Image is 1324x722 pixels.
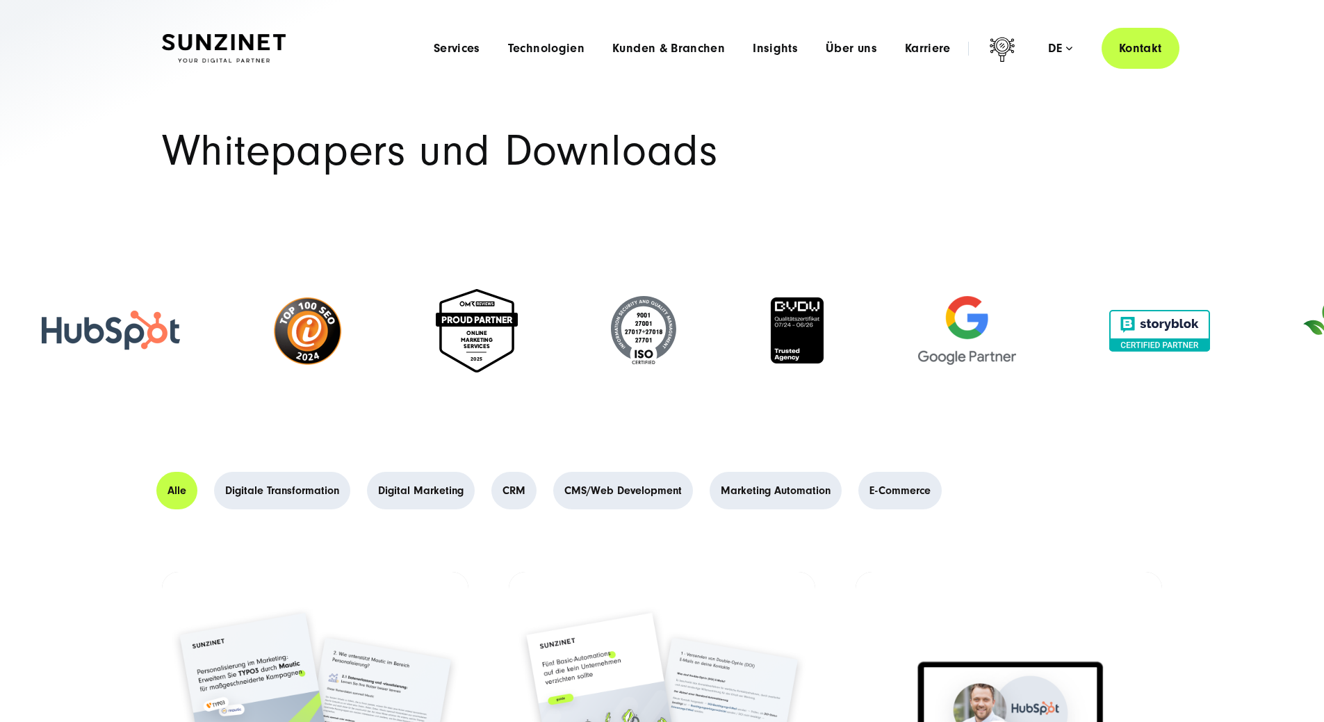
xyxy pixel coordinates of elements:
a: CRM [491,472,537,509]
img: Storyblok zertifiziert partner agentur SUNZINET - Storyblok agentur SUNZINET [1109,310,1210,352]
img: HubSpot - Digitalagentur SUNZINET [42,311,180,351]
a: Kunden & Branchen [612,42,725,56]
a: Alle [156,472,197,509]
a: CMS/Web Development [553,472,693,509]
h1: Whitepapers und Downloads [162,130,1163,172]
a: E-Commerce [858,472,942,509]
div: de [1048,42,1072,56]
a: Karriere [905,42,951,56]
img: Google Partner Agentur - Digitalagentur für Digital Marketing und Strategie SUNZINET [918,296,1016,365]
img: BVDW Qualitätszertifikat - Digitalagentur SUNZINET [769,296,825,365]
img: Online marketing services 2025 - Digital Agentur SUNZNET - OMR Proud Partner [436,289,518,372]
a: Marketing Automation [710,472,842,509]
img: ISO-Siegel - Digital Agentur SUNZINET [611,296,676,366]
a: Technologien [508,42,585,56]
a: Digitale Transformation [214,472,350,509]
a: Digital Marketing [367,472,475,509]
a: Über uns [826,42,877,56]
a: Services [434,42,480,56]
img: SUNZINET Full Service Digital Agentur [162,34,286,63]
a: Insights [753,42,798,56]
img: top-100-seo-2024-ibusiness-seo-agentur-SUNZINET [273,296,343,366]
a: Kontakt [1102,28,1179,69]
